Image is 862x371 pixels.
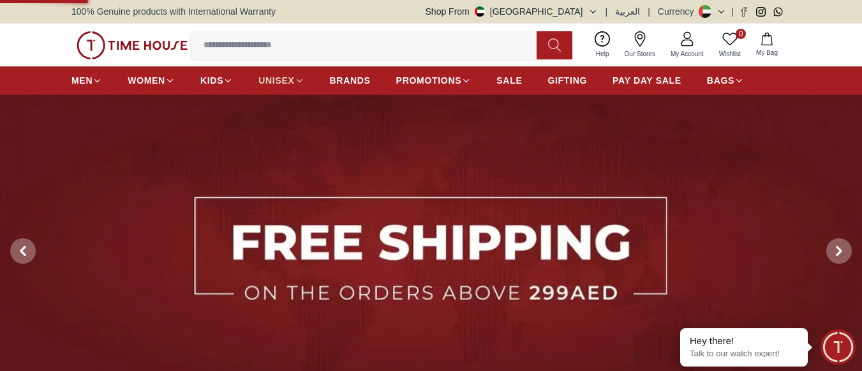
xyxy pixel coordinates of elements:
[613,74,681,87] span: PAY DAY SALE
[648,5,650,18] span: |
[77,31,188,59] img: ...
[773,7,783,17] a: Whatsapp
[736,29,746,39] span: 0
[330,74,371,87] span: BRANDS
[665,49,709,59] span: My Account
[396,69,472,92] a: PROMOTIONS
[707,74,734,87] span: BAGS
[547,69,587,92] a: GIFTING
[588,29,617,61] a: Help
[71,5,276,18] span: 100% Genuine products with International Warranty
[620,49,660,59] span: Our Stores
[617,29,663,61] a: Our Stores
[71,74,93,87] span: MEN
[128,69,175,92] a: WOMEN
[496,74,522,87] span: SALE
[821,329,856,365] div: Chat Widget
[606,5,608,18] span: |
[200,69,233,92] a: KIDS
[426,5,598,18] button: Shop From[GEOGRAPHIC_DATA]
[756,7,766,17] a: Instagram
[496,69,522,92] a: SALE
[711,29,748,61] a: 0Wishlist
[200,74,223,87] span: KIDS
[258,69,304,92] a: UNISEX
[731,5,734,18] span: |
[258,74,294,87] span: UNISEX
[547,74,587,87] span: GIFTING
[707,69,744,92] a: BAGS
[739,7,748,17] a: Facebook
[658,5,699,18] div: Currency
[475,6,485,17] img: United Arab Emirates
[748,30,785,60] button: My Bag
[71,69,102,92] a: MEN
[690,335,798,347] div: Hey there!
[591,49,614,59] span: Help
[613,69,681,92] a: PAY DAY SALE
[396,74,462,87] span: PROMOTIONS
[330,69,371,92] a: BRANDS
[615,5,640,18] button: العربية
[128,74,165,87] span: WOMEN
[751,48,783,57] span: My Bag
[714,49,746,59] span: Wishlist
[690,349,798,360] p: Talk to our watch expert!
